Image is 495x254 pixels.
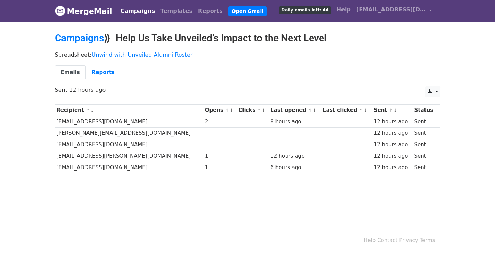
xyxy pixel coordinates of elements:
th: Opens [203,105,237,116]
td: Sent [413,139,437,150]
td: [EMAIL_ADDRESS][DOMAIN_NAME] [55,116,203,128]
a: Contact [377,237,397,244]
div: 12 hours ago [374,141,411,149]
td: [EMAIL_ADDRESS][PERSON_NAME][DOMAIN_NAME] [55,150,203,162]
img: MergeMail logo [55,6,65,16]
td: [EMAIL_ADDRESS][DOMAIN_NAME] [55,139,203,150]
a: ↑ [225,108,229,113]
td: Sent [413,150,437,162]
a: Help [334,3,354,17]
a: ↑ [359,108,363,113]
div: 1 [205,152,235,160]
th: Clicks [237,105,269,116]
a: MergeMail [55,4,112,18]
td: Sent [413,162,437,173]
div: 12 hours ago [374,118,411,126]
a: Privacy [399,237,418,244]
div: 6 hours ago [270,164,319,172]
a: ↑ [257,108,261,113]
a: [EMAIL_ADDRESS][DOMAIN_NAME] [354,3,435,19]
a: Daily emails left: 44 [276,3,333,17]
a: ↑ [389,108,393,113]
a: ↓ [230,108,233,113]
div: 12 hours ago [374,152,411,160]
a: ↓ [262,108,265,113]
a: Reports [86,65,121,80]
div: 1 [205,164,235,172]
p: Sent 12 hours ago [55,86,440,93]
a: Templates [158,4,195,18]
th: Last opened [269,105,321,116]
a: ↑ [308,108,312,113]
th: Last clicked [321,105,372,116]
a: ↓ [364,108,368,113]
div: 2 [205,118,235,126]
span: Daily emails left: 44 [279,6,331,14]
a: Reports [195,4,225,18]
a: ↓ [394,108,397,113]
a: ↑ [86,108,90,113]
a: ↓ [90,108,94,113]
div: 12 hours ago [374,164,411,172]
h2: ⟫ Help Us Take Unveiled’s Impact to the Next Level [55,32,440,44]
td: [PERSON_NAME][EMAIL_ADDRESS][DOMAIN_NAME] [55,128,203,139]
a: Emails [55,65,86,80]
td: [EMAIL_ADDRESS][DOMAIN_NAME] [55,162,203,173]
a: Campaigns [55,32,104,44]
p: Spreadsheet: [55,51,440,58]
a: Open Gmail [228,6,267,16]
a: Help [364,237,376,244]
div: 8 hours ago [270,118,319,126]
a: Campaigns [118,4,158,18]
th: Status [413,105,437,116]
td: Sent [413,116,437,128]
a: Unwind with Unveiled Alumni Roster [92,51,193,58]
a: ↓ [313,108,316,113]
span: [EMAIL_ADDRESS][DOMAIN_NAME] [356,6,426,14]
a: Terms [420,237,435,244]
th: Sent [372,105,413,116]
th: Recipient [55,105,203,116]
div: 12 hours ago [374,129,411,137]
div: 12 hours ago [270,152,319,160]
td: Sent [413,128,437,139]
